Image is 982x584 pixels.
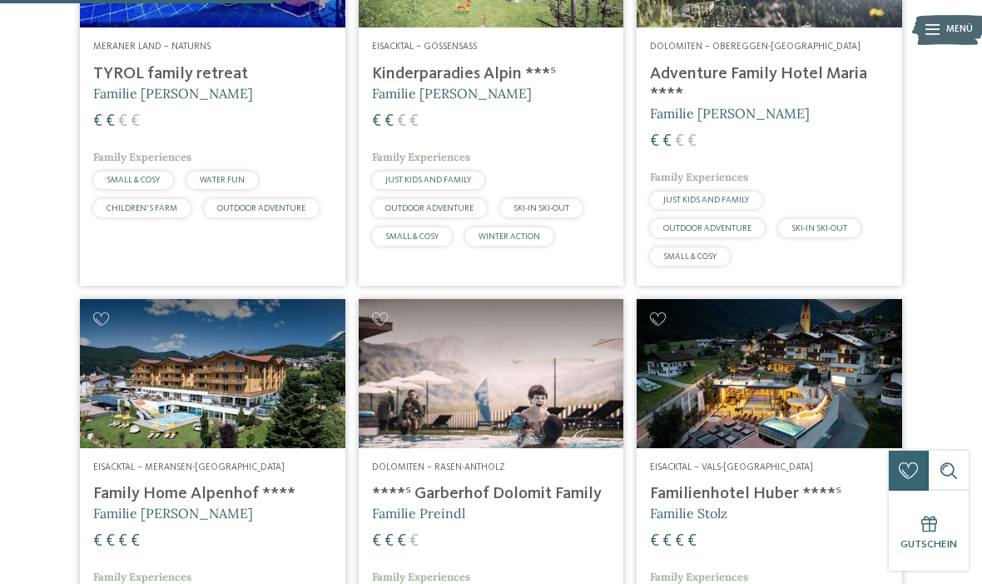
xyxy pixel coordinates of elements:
span: Family Experiences [93,150,191,164]
h4: TYROL family retreat [93,64,332,84]
span: Familie [PERSON_NAME] [93,85,253,102]
span: WATER FUN [200,176,245,184]
a: Gutschein [889,491,969,571]
h4: ****ˢ Garberhof Dolomit Family [372,484,611,504]
span: Gutschein [900,539,957,550]
span: € [372,113,381,130]
span: € [131,533,140,550]
span: WINTER ACTION [479,232,540,241]
span: Family Experiences [650,570,748,584]
span: € [118,533,127,550]
span: Family Experiences [372,150,470,164]
h4: Family Home Alpenhof **** [93,484,332,504]
span: Meraner Land – Naturns [93,42,211,52]
span: € [675,133,684,150]
h4: Adventure Family Hotel Maria **** [650,64,889,104]
span: € [409,533,419,550]
span: € [384,533,394,550]
span: Dolomiten – Rasen-Antholz [372,462,505,472]
img: Family Home Alpenhof **** [80,299,345,448]
span: € [662,533,672,550]
span: JUST KIDS AND FAMILY [663,196,749,204]
span: Eisacktal – Vals-[GEOGRAPHIC_DATA] [650,462,813,472]
span: € [131,113,140,130]
span: € [675,533,684,550]
span: € [687,133,697,150]
span: € [118,113,127,130]
span: Eisacktal – Gossensass [372,42,477,52]
span: Family Experiences [372,570,470,584]
span: OUTDOOR ADVENTURE [663,224,751,232]
span: € [106,113,115,130]
span: Dolomiten – Obereggen-[GEOGRAPHIC_DATA] [650,42,860,52]
span: € [662,133,672,150]
span: Eisacktal – Meransen-[GEOGRAPHIC_DATA] [93,462,285,472]
span: Familie Stolz [650,505,727,522]
span: Familie Preindl [372,505,465,522]
span: € [687,533,697,550]
img: Familienhotels gesucht? Hier findet ihr die besten! [637,299,902,448]
span: € [397,113,406,130]
span: Familie [PERSON_NAME] [93,505,253,522]
img: Familienhotels gesucht? Hier findet ihr die besten! [359,299,624,448]
span: SKI-IN SKI-OUT [791,224,847,232]
span: Family Experiences [93,570,191,584]
span: € [93,533,102,550]
span: OUTDOOR ADVENTURE [385,204,474,212]
span: € [397,533,406,550]
span: SMALL & COSY [107,176,160,184]
span: OUTDOOR ADVENTURE [217,204,305,212]
span: € [650,133,659,150]
span: Familie [PERSON_NAME] [650,105,810,122]
span: CHILDREN’S FARM [107,204,177,212]
span: SMALL & COSY [385,232,439,241]
span: JUST KIDS AND FAMILY [385,176,471,184]
span: € [372,533,381,550]
span: € [384,113,394,130]
span: Family Experiences [650,170,748,184]
span: € [106,533,115,550]
span: Familie [PERSON_NAME] [372,85,532,102]
span: € [93,113,102,130]
span: € [409,113,419,130]
span: SMALL & COSY [663,252,717,261]
span: € [650,533,659,550]
h4: Kinderparadies Alpin ***ˢ [372,64,611,84]
h4: Familienhotel Huber ****ˢ [650,484,889,504]
span: SKI-IN SKI-OUT [513,204,569,212]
